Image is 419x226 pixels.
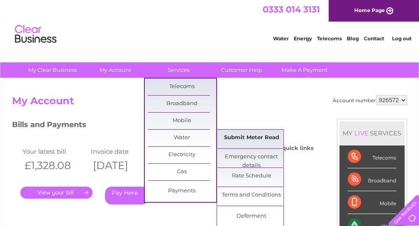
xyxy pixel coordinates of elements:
[270,62,339,78] a: Make A Payment
[89,157,157,174] th: [DATE]
[217,187,286,204] a: Terms and Conditions
[207,62,276,78] a: Customer Help
[364,35,384,42] a: Contact
[81,62,150,78] a: My Account
[347,35,359,42] a: Blog
[217,168,286,184] a: Rate Schedule
[15,22,57,47] img: logo.png
[348,145,396,168] div: Telecoms
[263,4,320,15] a: 0333 014 3131
[348,168,396,191] div: Broadband
[217,149,286,165] a: Emergency contact details
[148,183,216,199] a: Payments
[217,130,286,146] a: Submit Meter Read
[148,79,216,95] a: Telecoms
[12,95,407,111] h2: My Account
[339,121,404,145] div: MY SERVICES
[148,147,216,163] a: Electricity
[273,35,289,42] a: Water
[148,96,216,112] a: Broadband
[14,5,406,40] div: Clear Business is a trading name of Verastar Limited (registered in [GEOGRAPHIC_DATA] No. 3667643...
[20,157,89,174] th: £1,328.08
[18,62,87,78] a: My Clear Business
[20,146,89,157] td: Your latest bill
[348,191,396,214] div: Mobile
[148,113,216,129] a: Mobile
[148,130,216,146] a: Water
[333,95,407,105] div: Account number
[148,164,216,180] a: Gas
[105,187,149,204] a: Pay Here
[353,129,370,137] div: LIVE
[392,35,411,42] a: Log out
[144,62,213,78] a: Services
[20,187,93,199] a: .
[12,119,314,133] h3: Bills and Payments
[317,35,342,42] a: Telecoms
[294,35,312,42] a: Energy
[89,146,157,157] td: Invoice date
[217,208,286,225] a: Deferment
